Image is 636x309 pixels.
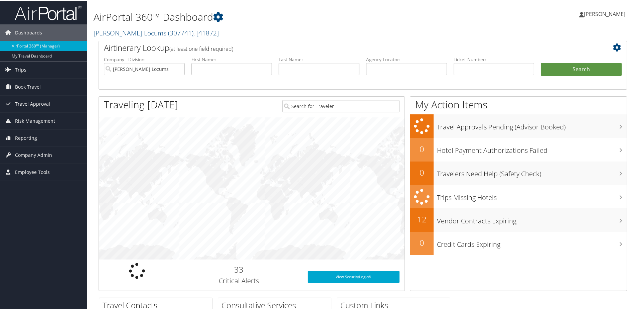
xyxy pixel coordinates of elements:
[168,28,193,37] span: ( 307741 )
[15,146,52,163] span: Company Admin
[193,28,219,37] span: , [ 41872 ]
[169,44,233,52] span: (at least one field required)
[437,236,627,248] h3: Credit Cards Expiring
[191,56,272,62] label: First Name:
[410,184,627,208] a: Trips Missing Hotels
[541,62,622,76] button: Search
[15,24,42,40] span: Dashboards
[15,4,82,20] img: airportal-logo.png
[410,236,434,248] h2: 0
[437,142,627,154] h3: Hotel Payment Authorizations Failed
[282,99,400,112] input: Search for Traveler
[579,3,632,23] a: [PERSON_NAME]
[437,189,627,202] h3: Trips Missing Hotels
[104,56,185,62] label: Company - Division:
[410,213,434,224] h2: 12
[410,143,434,154] h2: 0
[15,95,50,112] span: Travel Approval
[94,9,453,23] h1: AirPortal 360™ Dashboard
[104,41,578,53] h2: Airtinerary Lookup
[410,161,627,184] a: 0Travelers Need Help (Safety Check)
[94,28,219,37] a: [PERSON_NAME] Locums
[410,114,627,137] a: Travel Approvals Pending (Advisor Booked)
[15,129,37,146] span: Reporting
[279,56,359,62] label: Last Name:
[454,56,534,62] label: Ticket Number:
[180,276,298,285] h3: Critical Alerts
[437,165,627,178] h3: Travelers Need Help (Safety Check)
[584,10,625,17] span: [PERSON_NAME]
[410,231,627,254] a: 0Credit Cards Expiring
[15,61,26,78] span: Trips
[366,56,447,62] label: Agency Locator:
[15,163,50,180] span: Employee Tools
[15,112,55,129] span: Risk Management
[15,78,41,95] span: Book Travel
[410,208,627,231] a: 12Vendor Contracts Expiring
[410,97,627,111] h1: My Action Items
[104,97,178,111] h1: Traveling [DATE]
[410,166,434,178] h2: 0
[180,263,298,275] h2: 33
[437,118,627,131] h3: Travel Approvals Pending (Advisor Booked)
[308,270,400,282] a: View SecurityLogic®
[410,137,627,161] a: 0Hotel Payment Authorizations Failed
[437,212,627,225] h3: Vendor Contracts Expiring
